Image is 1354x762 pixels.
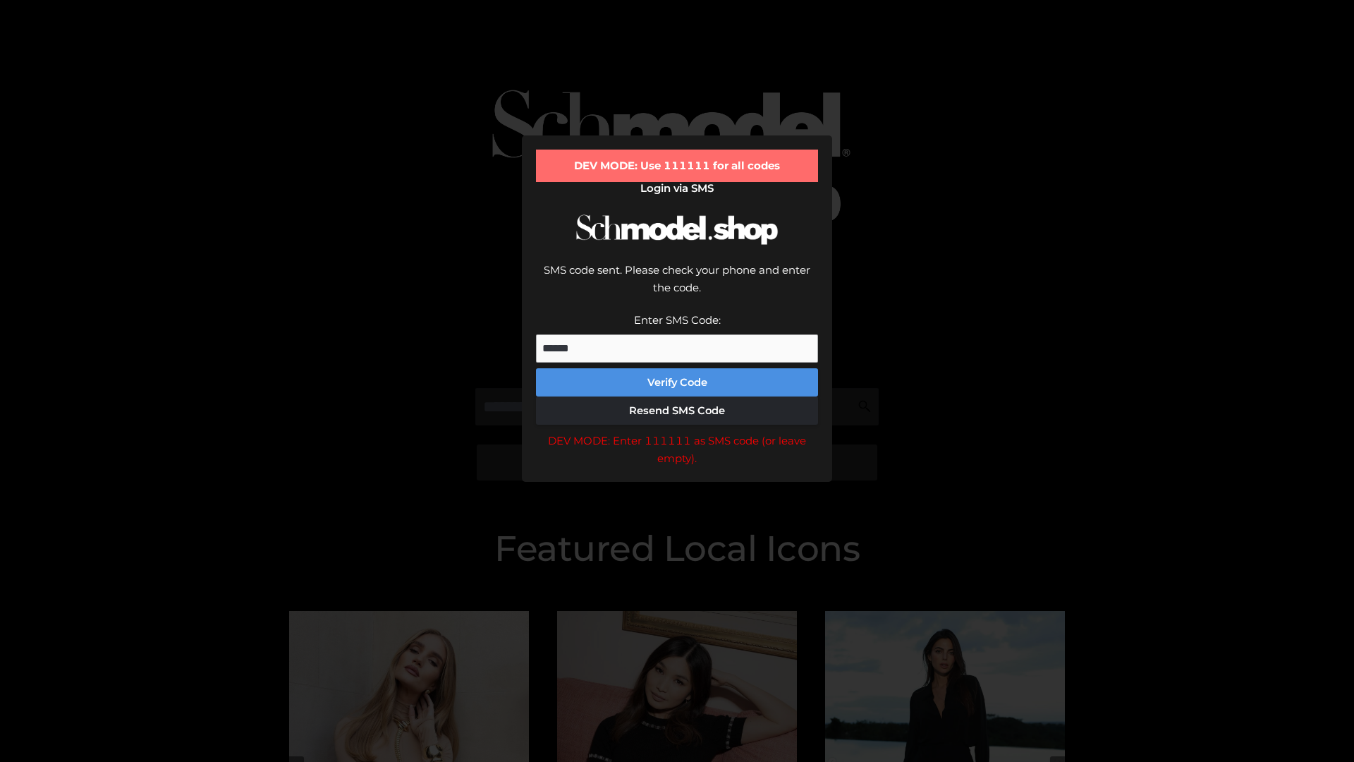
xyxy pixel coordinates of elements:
div: DEV MODE: Use 111111 for all codes [536,150,818,182]
div: DEV MODE: Enter 111111 as SMS code (or leave empty). [536,432,818,468]
div: SMS code sent. Please check your phone and enter the code. [536,261,818,311]
img: Schmodel Logo [571,202,783,258]
button: Resend SMS Code [536,397,818,425]
label: Enter SMS Code: [634,313,721,327]
button: Verify Code [536,368,818,397]
h2: Login via SMS [536,182,818,195]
